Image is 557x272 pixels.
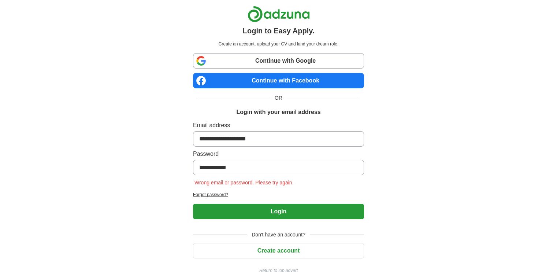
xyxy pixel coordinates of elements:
button: Create account [193,243,364,258]
h1: Login to Easy Apply. [243,25,315,36]
p: Create an account, upload your CV and land your dream role. [194,41,363,47]
a: Forgot password? [193,191,364,198]
a: Create account [193,247,364,254]
img: Adzuna logo [248,6,310,22]
a: Continue with Facebook [193,73,364,88]
a: Continue with Google [193,53,364,69]
span: OR [270,94,287,102]
h1: Login with your email address [236,108,320,117]
button: Login [193,204,364,219]
span: Don't have an account? [247,231,310,239]
label: Password [193,150,364,158]
span: Wrong email or password. Please try again. [193,180,295,185]
label: Email address [193,121,364,130]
